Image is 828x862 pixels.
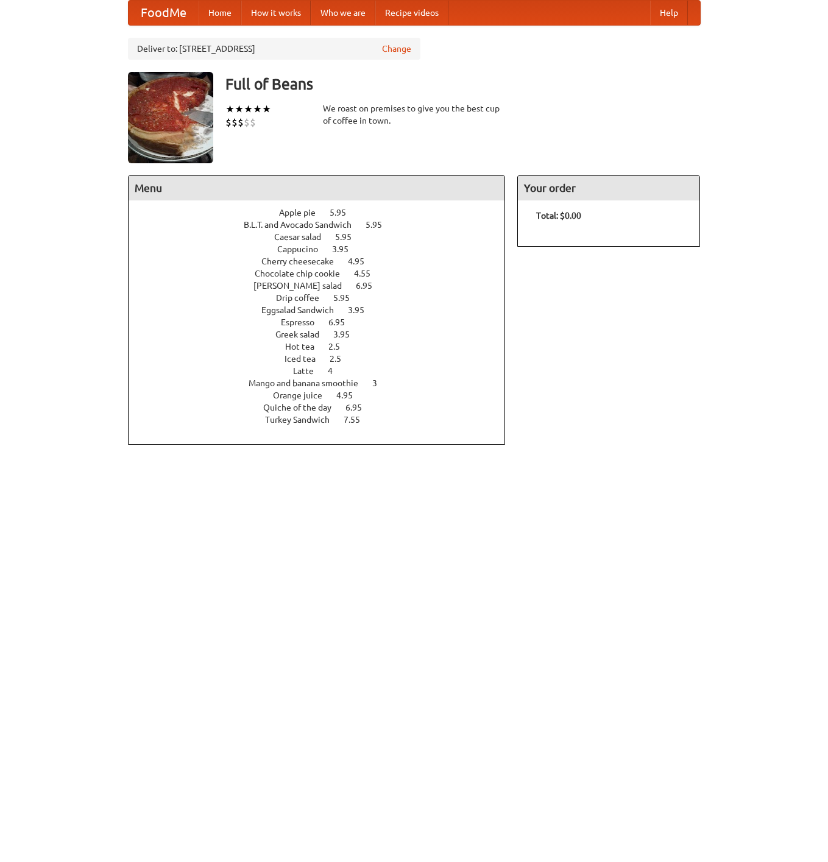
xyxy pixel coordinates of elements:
li: ★ [235,102,244,116]
a: Recipe videos [375,1,448,25]
span: 5.95 [335,232,364,242]
a: Orange juice 4.95 [273,390,375,400]
h4: Menu [129,176,505,200]
span: 6.95 [328,317,357,327]
span: 2.5 [330,354,353,364]
span: 4.55 [354,269,383,278]
span: Apple pie [279,208,328,217]
span: 5.95 [333,293,362,303]
a: Cherry cheesecake 4.95 [261,256,387,266]
li: ★ [262,102,271,116]
h4: Your order [518,176,699,200]
li: $ [238,116,244,129]
li: ★ [253,102,262,116]
span: Iced tea [285,354,328,364]
span: Cherry cheesecake [261,256,346,266]
img: angular.jpg [128,72,213,163]
a: Greek salad 3.95 [275,330,372,339]
a: Help [650,1,688,25]
a: B.L.T. and Avocado Sandwich 5.95 [244,220,405,230]
a: Drip coffee 5.95 [276,293,372,303]
div: We roast on premises to give you the best cup of coffee in town. [323,102,506,127]
a: Home [199,1,241,25]
span: 3 [372,378,389,388]
li: $ [232,116,238,129]
a: Apple pie 5.95 [279,208,369,217]
div: Deliver to: [STREET_ADDRESS] [128,38,420,60]
span: Drip coffee [276,293,331,303]
span: Latte [293,366,326,376]
li: $ [244,116,250,129]
a: Eggsalad Sandwich 3.95 [261,305,387,315]
a: Who we are [311,1,375,25]
span: 2.5 [328,342,352,352]
h3: Full of Beans [225,72,701,96]
span: Eggsalad Sandwich [261,305,346,315]
span: 6.95 [345,403,374,412]
span: 6.95 [356,281,384,291]
a: Quiche of the day 6.95 [263,403,384,412]
span: Orange juice [273,390,334,400]
span: 3.95 [333,330,362,339]
span: 4 [328,366,345,376]
a: Iced tea 2.5 [285,354,364,364]
span: B.L.T. and Avocado Sandwich [244,220,364,230]
span: 3.95 [332,244,361,254]
a: Caesar salad 5.95 [274,232,374,242]
a: Turkey Sandwich 7.55 [265,415,383,425]
span: Chocolate chip cookie [255,269,352,278]
span: 7.55 [344,415,372,425]
a: [PERSON_NAME] salad 6.95 [253,281,395,291]
span: Espresso [281,317,327,327]
li: $ [250,116,256,129]
span: 4.95 [336,390,365,400]
b: Total: $0.00 [536,211,581,221]
li: ★ [244,102,253,116]
span: 5.95 [366,220,394,230]
span: Mango and banana smoothie [249,378,370,388]
a: Latte 4 [293,366,355,376]
a: Espresso 6.95 [281,317,367,327]
a: Cappucino 3.95 [277,244,371,254]
a: How it works [241,1,311,25]
span: Caesar salad [274,232,333,242]
span: [PERSON_NAME] salad [253,281,354,291]
a: FoodMe [129,1,199,25]
span: Greek salad [275,330,331,339]
a: Chocolate chip cookie 4.55 [255,269,393,278]
li: $ [225,116,232,129]
a: Change [382,43,411,55]
span: Cappucino [277,244,330,254]
li: ★ [225,102,235,116]
a: Hot tea 2.5 [285,342,363,352]
a: Mango and banana smoothie 3 [249,378,400,388]
span: Turkey Sandwich [265,415,342,425]
span: Quiche of the day [263,403,344,412]
span: 4.95 [348,256,377,266]
span: 3.95 [348,305,377,315]
span: 5.95 [330,208,358,217]
span: Hot tea [285,342,327,352]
